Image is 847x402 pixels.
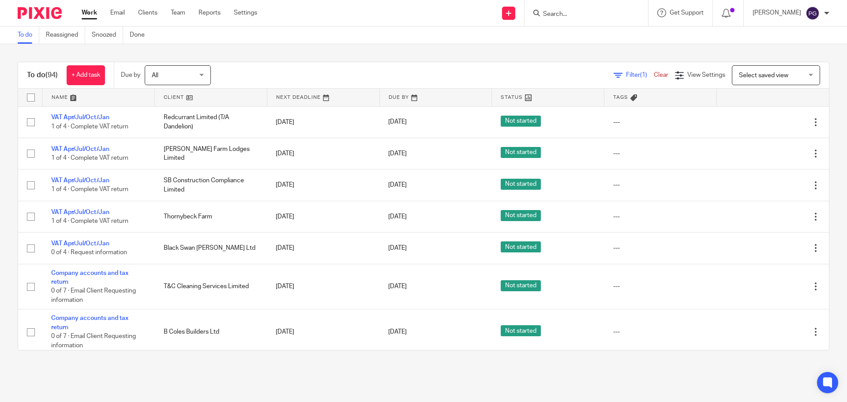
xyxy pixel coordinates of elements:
span: [DATE] [388,245,407,251]
p: Due by [121,71,140,79]
span: 0 of 7 · Email Client Requesting information [51,288,136,304]
div: --- [613,180,708,189]
a: Company accounts and tax return [51,270,128,285]
a: + Add task [67,65,105,85]
a: To do [18,26,39,44]
td: [DATE] [267,233,379,264]
td: Black Swan [PERSON_NAME] Ltd [155,233,267,264]
span: Not started [501,210,541,221]
a: Done [130,26,151,44]
span: Not started [501,280,541,291]
div: --- [613,118,708,127]
td: [DATE] [267,106,379,138]
a: Company accounts and tax return [51,315,128,330]
div: --- [613,212,708,221]
span: Not started [501,241,541,252]
div: --- [613,282,708,291]
span: [DATE] [388,182,407,188]
h1: To do [27,71,58,80]
span: Tags [613,95,628,100]
a: Settings [234,8,257,17]
span: [DATE] [388,214,407,220]
span: 1 of 4 · Complete VAT return [51,218,128,224]
a: VAT Apr/Jul/Oct/Jan [51,146,109,152]
div: --- [613,327,708,336]
a: Work [82,8,97,17]
a: Reports [199,8,221,17]
a: Team [171,8,185,17]
td: Redcurrant Limited (T/A Dandelion) [155,106,267,138]
a: Email [110,8,125,17]
span: [DATE] [388,283,407,289]
a: VAT Apr/Jul/Oct/Jan [51,177,109,184]
td: [DATE] [267,201,379,232]
span: [DATE] [388,329,407,335]
td: T&C Cleaning Services Limited [155,264,267,309]
td: [PERSON_NAME] Farm Lodges Limited [155,138,267,169]
td: SB Construction Compliance Limited [155,169,267,201]
td: B Coles Builders Ltd [155,309,267,355]
span: Filter [626,72,654,78]
span: View Settings [687,72,725,78]
div: --- [613,244,708,252]
p: [PERSON_NAME] [753,8,801,17]
span: Not started [501,325,541,336]
span: Get Support [670,10,704,16]
span: (94) [45,71,58,79]
div: --- [613,149,708,158]
span: (1) [640,72,647,78]
a: Clients [138,8,157,17]
span: 1 of 4 · Complete VAT return [51,124,128,130]
span: 0 of 7 · Email Client Requesting information [51,333,136,349]
span: [DATE] [388,119,407,125]
span: All [152,72,158,79]
td: Thornybeck Farm [155,201,267,232]
span: 0 of 4 · Request information [51,250,127,256]
a: Reassigned [46,26,85,44]
td: [DATE] [267,309,379,355]
a: VAT Apr/Jul/Oct/Jan [51,114,109,120]
td: [DATE] [267,138,379,169]
span: Not started [501,116,541,127]
span: 1 of 4 · Complete VAT return [51,187,128,193]
img: svg%3E [806,6,820,20]
a: Clear [654,72,668,78]
a: VAT Apr/Jul/Oct/Jan [51,240,109,247]
input: Search [542,11,622,19]
span: 1 of 4 · Complete VAT return [51,155,128,161]
td: [DATE] [267,169,379,201]
span: Not started [501,179,541,190]
a: VAT Apr/Jul/Oct/Jan [51,209,109,215]
span: Select saved view [739,72,788,79]
img: Pixie [18,7,62,19]
td: [DATE] [267,264,379,309]
a: Snoozed [92,26,123,44]
span: [DATE] [388,150,407,157]
span: Not started [501,147,541,158]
